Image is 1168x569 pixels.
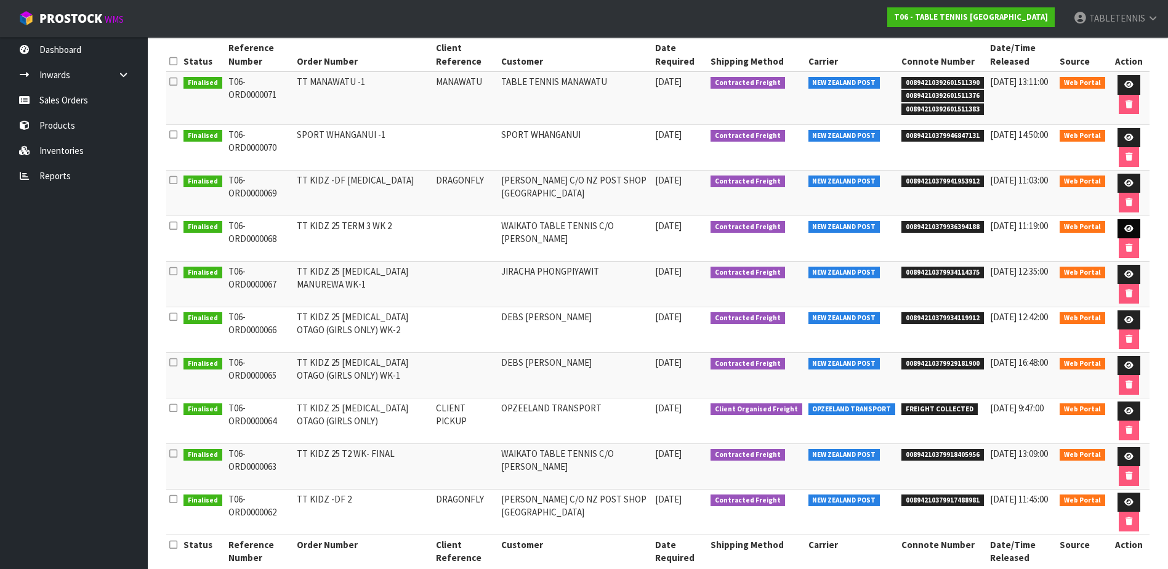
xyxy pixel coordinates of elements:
[1060,77,1105,89] span: Web Portal
[180,535,225,567] th: Status
[183,221,222,233] span: Finalised
[183,494,222,507] span: Finalised
[711,130,785,142] span: Contracted Freight
[498,170,652,216] td: [PERSON_NAME] C/O NZ POST SHOP [GEOGRAPHIC_DATA]
[498,352,652,398] td: DEBS [PERSON_NAME]
[498,489,652,535] td: [PERSON_NAME] C/O NZ POST SHOP [GEOGRAPHIC_DATA]
[987,38,1057,71] th: Date/Time Released
[808,130,880,142] span: NEW ZEALAND POST
[990,265,1048,277] span: [DATE] 12:35:00
[901,449,984,461] span: 00894210379918405956
[1060,130,1105,142] span: Web Portal
[433,71,498,124] td: MANAWATU
[655,311,682,323] span: [DATE]
[711,403,802,416] span: Client Organised Freight
[1057,38,1108,71] th: Source
[498,261,652,307] td: JIRACHA PHONGPIYAWIT
[294,352,432,398] td: TT KIDZ 25 [MEDICAL_DATA] OTAGO (GIRLS ONLY) WK-1
[894,12,1048,22] strong: T06 - TABLE TENNIS [GEOGRAPHIC_DATA]
[711,494,785,507] span: Contracted Freight
[225,216,294,261] td: T06-ORD0000068
[901,267,984,279] span: 00894210379934114375
[433,398,498,443] td: CLIENT PICKUP
[990,129,1048,140] span: [DATE] 14:50:00
[294,170,432,216] td: TT KIDZ -DF [MEDICAL_DATA]
[294,398,432,443] td: TT KIDZ 25 [MEDICAL_DATA] OTAGO (GIRLS ONLY)
[901,312,984,325] span: 00894210379934119912
[183,77,222,89] span: Finalised
[433,535,498,567] th: Client Reference
[808,77,880,89] span: NEW ZEALAND POST
[990,174,1048,186] span: [DATE] 11:03:00
[180,38,225,71] th: Status
[498,535,652,567] th: Customer
[294,71,432,124] td: TT MANAWATU -1
[1060,358,1105,370] span: Web Portal
[1108,38,1150,71] th: Action
[808,358,880,370] span: NEW ZEALAND POST
[225,170,294,216] td: T06-ORD0000069
[225,443,294,489] td: T06-ORD0000063
[990,76,1048,87] span: [DATE] 13:11:00
[225,352,294,398] td: T06-ORD0000065
[711,449,785,461] span: Contracted Freight
[808,221,880,233] span: NEW ZEALAND POST
[711,77,785,89] span: Contracted Freight
[294,535,432,567] th: Order Number
[805,38,899,71] th: Carrier
[183,403,222,416] span: Finalised
[655,357,682,368] span: [DATE]
[901,358,984,370] span: 00894210379929181900
[655,174,682,186] span: [DATE]
[225,535,294,567] th: Reference Number
[901,176,984,188] span: 00894210379941953912
[225,124,294,170] td: T06-ORD0000070
[707,38,805,71] th: Shipping Method
[808,403,896,416] span: OPZEELAND TRANSPORT
[498,443,652,489] td: WAIKATO TABLE TENNIS C/O [PERSON_NAME]
[225,489,294,535] td: T06-ORD0000062
[225,307,294,352] td: T06-ORD0000066
[901,221,984,233] span: 00894210379936394188
[498,307,652,352] td: DEBS [PERSON_NAME]
[498,398,652,443] td: OPZEELAND TRANSPORT
[655,265,682,277] span: [DATE]
[901,130,984,142] span: 00894210379946847131
[498,71,652,124] td: TABLE TENNIS MANAWATU
[39,10,102,26] span: ProStock
[808,267,880,279] span: NEW ZEALAND POST
[225,398,294,443] td: T06-ORD0000064
[183,176,222,188] span: Finalised
[901,77,984,89] span: 00894210392601511390
[1060,267,1105,279] span: Web Portal
[183,130,222,142] span: Finalised
[433,170,498,216] td: DRAGONFLY
[655,448,682,459] span: [DATE]
[1060,449,1105,461] span: Web Portal
[711,358,785,370] span: Contracted Freight
[655,220,682,232] span: [DATE]
[225,71,294,124] td: T06-ORD0000071
[707,535,805,567] th: Shipping Method
[655,76,682,87] span: [DATE]
[990,357,1048,368] span: [DATE] 16:48:00
[183,267,222,279] span: Finalised
[901,103,984,116] span: 00894210392601511383
[294,307,432,352] td: TT KIDZ 25 [MEDICAL_DATA] OTAGO (GIRLS ONLY) WK-2
[808,494,880,507] span: NEW ZEALAND POST
[901,494,984,507] span: 00894210379917488981
[294,261,432,307] td: TT KIDZ 25 [MEDICAL_DATA] MANUREWA WK-1
[655,402,682,414] span: [DATE]
[1060,494,1105,507] span: Web Portal
[433,489,498,535] td: DRAGONFLY
[1057,535,1108,567] th: Source
[294,38,432,71] th: Order Number
[987,535,1057,567] th: Date/Time Released
[805,535,899,567] th: Carrier
[498,124,652,170] td: SPORT WHANGANUI
[711,221,785,233] span: Contracted Freight
[990,493,1048,505] span: [DATE] 11:45:00
[655,493,682,505] span: [DATE]
[294,443,432,489] td: TT KIDZ 25 T2 WK- FINAL
[990,220,1048,232] span: [DATE] 11:19:00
